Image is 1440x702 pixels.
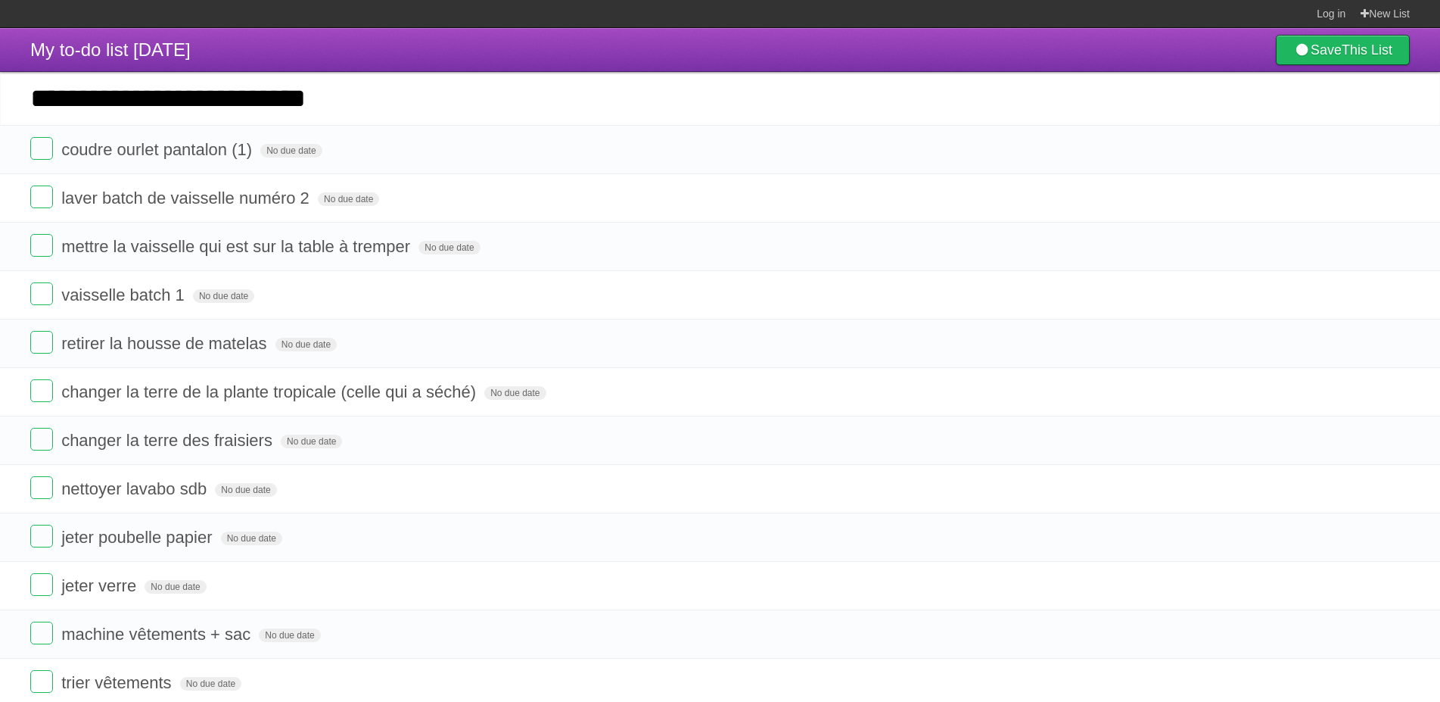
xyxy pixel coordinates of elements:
span: No due date [259,629,320,642]
label: Done [30,428,53,451]
span: jeter poubelle papier [61,528,216,547]
label: Done [30,476,53,499]
span: No due date [281,435,342,448]
label: Done [30,282,53,305]
label: Done [30,622,53,644]
b: This List [1342,42,1392,58]
span: changer la terre de la plante tropicale (celle qui a séché) [61,382,480,401]
span: No due date [145,580,206,594]
label: Done [30,137,53,160]
span: No due date [318,192,379,206]
span: No due date [260,144,322,158]
label: Done [30,573,53,596]
span: changer la terre des fraisiers [61,431,276,450]
span: My to-do list [DATE] [30,39,191,60]
span: No due date [484,386,546,400]
label: Done [30,670,53,693]
span: No due date [418,241,480,254]
span: vaisselle batch 1 [61,285,188,304]
span: retirer la housse de matelas [61,334,270,353]
span: laver batch de vaisselle numéro 2 [61,189,313,207]
span: No due date [180,677,241,691]
span: No due date [275,338,337,351]
span: jeter verre [61,576,140,595]
span: No due date [193,289,254,303]
span: trier vêtements [61,673,176,692]
label: Done [30,234,53,257]
label: Done [30,331,53,354]
label: Done [30,186,53,208]
span: No due date [215,483,276,497]
span: No due date [221,532,282,545]
span: mettre la vaisselle qui est sur la table à tremper [61,237,414,256]
label: Done [30,525,53,548]
label: Done [30,379,53,402]
span: coudre ourlet pantalon (1) [61,140,256,159]
a: SaveThis List [1276,35,1410,65]
span: machine vêtements + sac [61,625,254,644]
span: nettoyer lavabo sdb [61,479,210,498]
